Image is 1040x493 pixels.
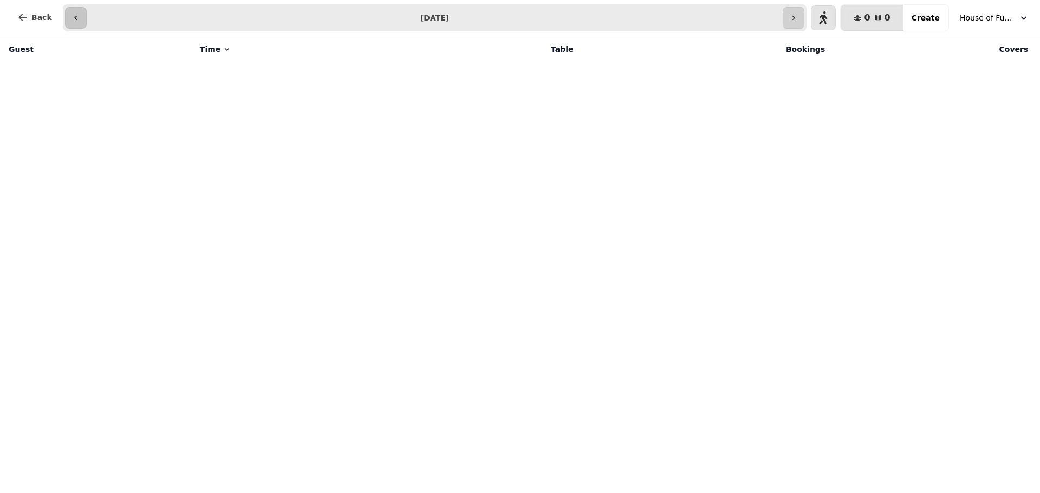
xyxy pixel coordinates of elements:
[831,36,1035,62] th: Covers
[912,14,940,22] span: Create
[903,5,948,31] button: Create
[960,12,1014,23] span: House of Fu Manchester
[9,4,61,30] button: Back
[953,8,1036,28] button: House of Fu Manchester
[409,36,580,62] th: Table
[200,44,220,55] span: Time
[31,14,52,21] span: Back
[864,14,870,22] span: 0
[580,36,832,62] th: Bookings
[841,5,903,31] button: 00
[885,14,890,22] span: 0
[200,44,231,55] button: Time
